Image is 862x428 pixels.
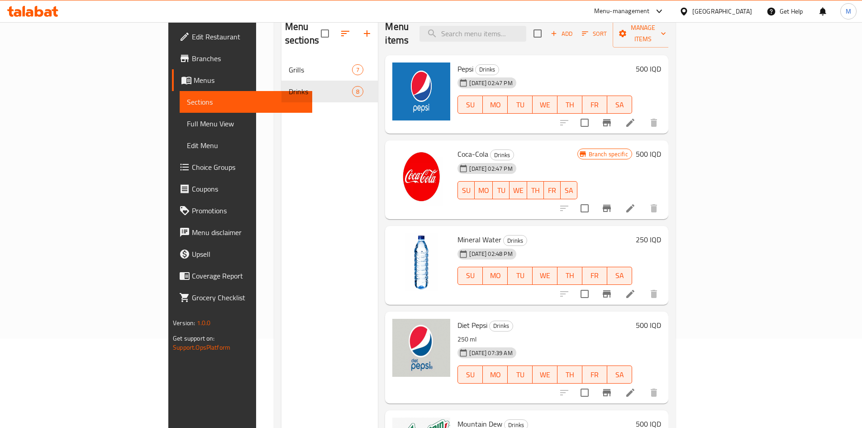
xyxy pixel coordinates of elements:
[281,59,378,81] div: Grills7
[490,149,514,160] div: Drinks
[536,269,554,282] span: WE
[192,227,305,238] span: Menu disclaimer
[172,69,312,91] a: Menus
[315,24,334,43] span: Select all sections
[352,66,363,74] span: 7
[172,48,312,69] a: Branches
[172,221,312,243] a: Menu disclaimer
[582,365,607,384] button: FR
[508,96,533,114] button: TU
[462,269,479,282] span: SU
[611,269,629,282] span: SA
[392,233,450,291] img: Mineral Water
[491,150,514,160] span: Drinks
[192,31,305,42] span: Edit Restaurant
[643,283,665,305] button: delete
[486,98,504,111] span: MO
[334,23,356,44] span: Sort sections
[561,269,579,282] span: TH
[548,184,557,197] span: FR
[586,368,604,381] span: FR
[385,20,409,47] h2: Menu items
[544,181,561,199] button: FR
[636,233,661,246] h6: 250 IQD
[192,292,305,303] span: Grocery Checklist
[511,368,529,381] span: TU
[281,55,378,106] nav: Menu sections
[508,365,533,384] button: TU
[620,22,666,45] span: Manage items
[643,112,665,134] button: delete
[575,383,594,402] span: Select to update
[462,368,479,381] span: SU
[352,86,363,97] div: items
[172,243,312,265] a: Upsell
[192,53,305,64] span: Branches
[457,62,473,76] span: Pepsi
[582,29,607,39] span: Sort
[457,181,475,199] button: SU
[466,349,516,357] span: [DATE] 07:39 AM
[192,249,305,260] span: Upsell
[478,184,489,197] span: MO
[352,64,363,75] div: items
[511,98,529,111] span: TU
[625,387,636,398] a: Edit menu item
[172,26,312,48] a: Edit Restaurant
[483,365,508,384] button: MO
[504,236,527,246] span: Drinks
[356,23,378,44] button: Add section
[643,197,665,219] button: delete
[392,319,450,377] img: Diet Pepsi
[564,184,574,197] span: SA
[172,156,312,178] a: Choice Groups
[636,319,661,332] h6: 500 IQD
[180,91,312,113] a: Sections
[531,184,540,197] span: TH
[457,318,487,332] span: Diet Pepsi
[557,96,582,114] button: TH
[503,235,527,246] div: Drinks
[582,96,607,114] button: FR
[187,118,305,129] span: Full Menu View
[466,79,516,87] span: [DATE] 02:47 PM
[611,368,629,381] span: SA
[173,332,214,344] span: Get support on:
[172,265,312,287] a: Coverage Report
[613,19,673,48] button: Manage items
[476,64,499,75] span: Drinks
[596,112,618,134] button: Branch-specific-item
[457,233,501,246] span: Mineral Water
[547,27,576,41] span: Add item
[547,27,576,41] button: Add
[580,27,609,41] button: Sort
[636,63,661,75] h6: 500 IQD
[611,98,629,111] span: SA
[187,140,305,151] span: Edit Menu
[466,250,516,258] span: [DATE] 02:48 PM
[575,199,594,218] span: Select to update
[561,98,579,111] span: TH
[192,270,305,281] span: Coverage Report
[528,24,547,43] span: Select section
[289,86,352,97] div: Drinks
[561,181,577,199] button: SA
[575,284,594,303] span: Select to update
[173,341,230,353] a: Support.OpsPlatform
[586,269,604,282] span: FR
[192,183,305,194] span: Coupons
[457,147,488,161] span: Coca-Cola
[510,181,527,199] button: WE
[172,178,312,200] a: Coupons
[692,6,752,16] div: [GEOGRAPHIC_DATA]
[187,96,305,107] span: Sections
[585,150,632,159] span: Branch specific
[486,368,504,381] span: MO
[607,365,632,384] button: SA
[493,181,510,199] button: TU
[607,267,632,285] button: SA
[172,287,312,308] a: Grocery Checklist
[536,368,554,381] span: WE
[496,184,506,197] span: TU
[462,184,471,197] span: SU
